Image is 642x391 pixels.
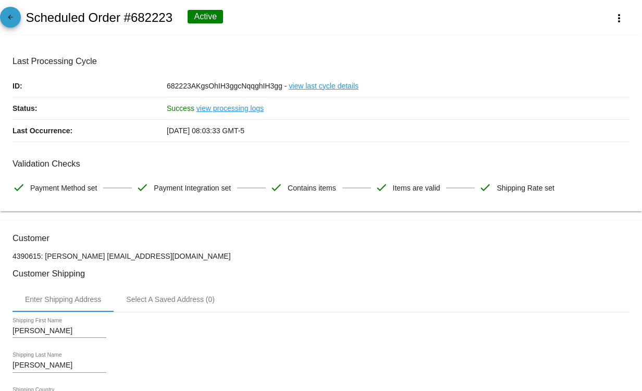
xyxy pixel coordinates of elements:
[289,75,359,97] a: view last cycle details
[13,181,25,194] mat-icon: check
[479,181,491,194] mat-icon: check
[154,177,231,199] span: Payment Integration set
[613,12,625,24] mat-icon: more_vert
[13,159,629,169] h3: Validation Checks
[13,361,106,370] input: Shipping Last Name
[26,10,172,25] h2: Scheduled Order #682223
[13,120,167,142] p: Last Occurrence:
[25,295,101,304] div: Enter Shipping Address
[126,295,215,304] div: Select A Saved Address (0)
[13,56,629,66] h3: Last Processing Cycle
[167,127,244,135] span: [DATE] 08:03:33 GMT-5
[4,14,17,26] mat-icon: arrow_back
[136,181,149,194] mat-icon: check
[196,97,264,119] a: view processing logs
[167,104,194,112] span: Success
[13,269,629,279] h3: Customer Shipping
[13,97,167,119] p: Status:
[13,327,106,335] input: Shipping First Name
[13,252,629,260] p: 4390615: [PERSON_NAME] [EMAIL_ADDRESS][DOMAIN_NAME]
[497,177,554,199] span: Shipping Rate set
[167,82,287,90] span: 682223AKgsOhIH3ggcNqqghIH3gg -
[13,233,629,243] h3: Customer
[288,177,336,199] span: Contains items
[393,177,440,199] span: Items are valid
[30,177,97,199] span: Payment Method set
[270,181,282,194] mat-icon: check
[13,75,167,97] p: ID:
[375,181,388,194] mat-icon: check
[188,10,223,23] div: Active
